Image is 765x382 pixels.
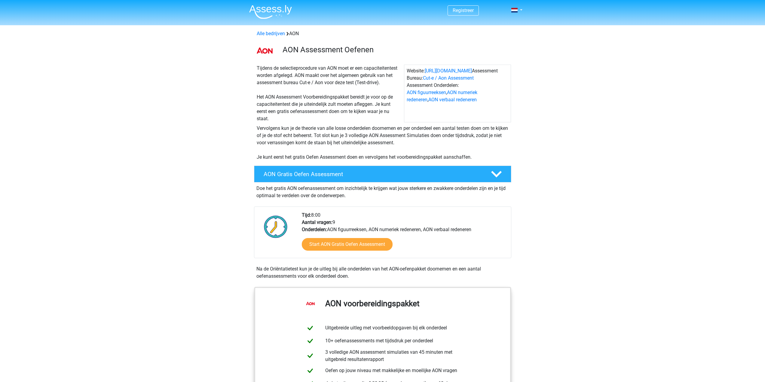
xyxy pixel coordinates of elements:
div: Vervolgens kun je de theorie van alle losse onderdelen doornemen en per onderdeel een aantal test... [254,125,511,161]
b: Aantal vragen: [302,219,332,225]
img: Klok [261,212,291,242]
h4: AON Gratis Oefen Assessment [264,171,481,178]
h3: AON Assessment Oefenen [283,45,506,54]
div: Na de Oriëntatietest kun je de uitleg bij alle onderdelen van het AON-oefenpakket doornemen en ee... [254,265,511,280]
div: 8:00 9 AON figuurreeksen, AON numeriek redeneren, AON verbaal redeneren [297,212,511,258]
a: [URL][DOMAIN_NAME] [425,68,472,74]
div: Doe het gratis AON oefenassessment om inzichtelijk te krijgen wat jouw sterkere en zwakkere onder... [254,182,511,199]
a: Cut-e / Aon Assessment [423,75,474,81]
a: Start AON Gratis Oefen Assessment [302,238,393,251]
div: AON [254,30,511,37]
b: Tijd: [302,212,311,218]
a: AON verbaal redeneren [428,97,477,102]
a: Registreer [453,8,474,13]
a: AON numeriek redeneren [407,90,477,102]
b: Onderdelen: [302,227,327,232]
img: Assessly [249,5,292,19]
a: AON Gratis Oefen Assessment [252,166,514,182]
div: Website: Assessment Bureau: Assessment Onderdelen: , , [404,65,511,122]
div: Tijdens de selectieprocedure van AON moet er een capaciteitentest worden afgelegd. AON maakt over... [254,65,404,122]
a: Alle bedrijven [257,31,285,36]
a: AON figuurreeksen [407,90,446,95]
